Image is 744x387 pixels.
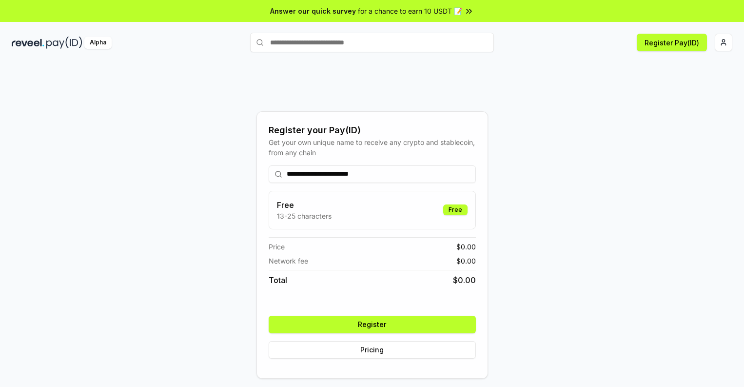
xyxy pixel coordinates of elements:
[84,37,112,49] div: Alpha
[456,242,476,252] span: $ 0.00
[269,316,476,333] button: Register
[443,204,468,215] div: Free
[269,341,476,359] button: Pricing
[456,256,476,266] span: $ 0.00
[12,37,44,49] img: reveel_dark
[269,137,476,158] div: Get your own unique name to receive any crypto and stablecoin, from any chain
[269,123,476,137] div: Register your Pay(ID)
[637,34,707,51] button: Register Pay(ID)
[358,6,462,16] span: for a chance to earn 10 USDT 📝
[46,37,82,49] img: pay_id
[269,242,285,252] span: Price
[277,211,332,221] p: 13-25 characters
[453,274,476,286] span: $ 0.00
[270,6,356,16] span: Answer our quick survey
[277,199,332,211] h3: Free
[269,256,308,266] span: Network fee
[269,274,287,286] span: Total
